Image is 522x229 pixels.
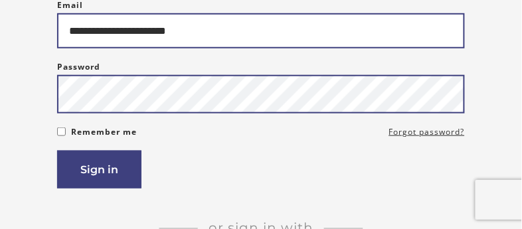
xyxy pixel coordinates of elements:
a: Forgot password? [389,124,465,140]
label: Remember me [71,124,137,140]
button: Sign in [57,151,141,189]
label: Password [57,59,100,75]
